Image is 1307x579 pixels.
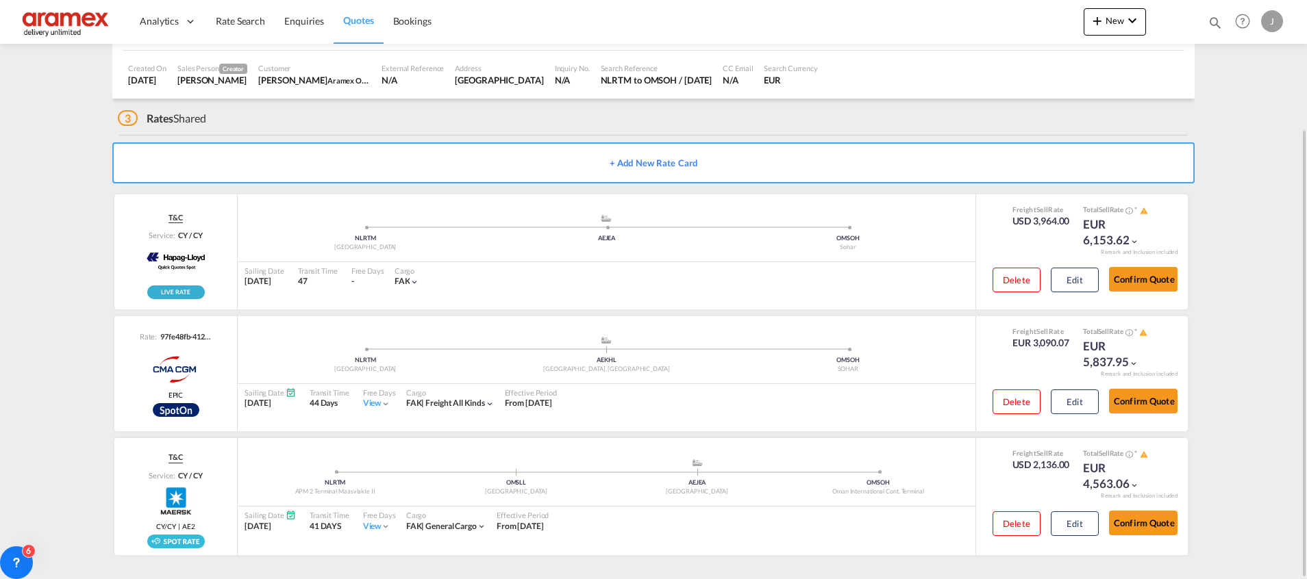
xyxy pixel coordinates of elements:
[727,356,969,365] div: OMSOH
[1099,449,1110,457] span: Sell
[723,63,753,73] div: CC Email
[1130,237,1139,246] md-icon: icon-chevron-down
[153,403,199,417] div: Rollable available
[1012,214,1070,228] div: USD 3,964.00
[157,331,212,342] div: 97fe48fb-4123-4d4d-8463-48832e1a30f4.a8a1d50e-b2b4-3158-9ee1-14776722cf33
[1130,480,1139,490] md-icon: icon-chevron-down
[1133,205,1138,214] span: Subject to Remarks
[351,276,354,287] div: -
[1098,327,1109,335] span: Sell
[601,74,712,86] div: NLRTM to OMSOH / 27 Aug 2025
[1036,205,1048,214] span: Sell
[455,74,543,86] div: Oman
[21,6,113,37] img: dca169e0c7e311edbe1137055cab269e.png
[764,74,818,86] div: EUR
[485,399,495,409] md-icon: icon-chevron-down
[147,285,205,299] div: Rollable available
[128,63,166,73] div: Created On
[327,75,376,86] span: Aramex Oman
[788,487,969,496] div: Oman International Cont. Terminal
[363,398,391,409] div: Viewicon-chevron-down
[555,63,590,73] div: Inquiry No.
[147,112,174,125] span: Rates
[993,511,1041,536] button: Delete
[310,387,349,398] div: Transit Time
[286,387,296,398] md-icon: Schedules Available
[298,266,338,276] div: Transit Time
[421,398,424,408] span: |
[141,352,210,387] img: CMACGM Spot
[310,510,349,520] div: Transit Time
[245,521,296,532] div: [DATE]
[477,522,486,531] md-icon: icon-chevron-down
[689,459,706,466] md-icon: assets/icons/custom/ship-fill.svg
[1138,327,1147,337] button: icon-alert
[169,452,183,463] span: T&C
[382,63,444,73] div: External Reference
[177,63,247,74] div: Sales Person
[363,510,396,520] div: Free Days
[363,387,396,398] div: Free Days
[607,487,788,496] div: [GEOGRAPHIC_DATA]
[284,15,324,27] span: Enquiries
[1083,205,1152,216] div: Total Rate
[1091,492,1188,500] div: Remark and Inclusion included
[598,337,614,344] md-icon: assets/icons/custom/ship-fill.svg
[381,522,390,531] md-icon: icon-chevron-down
[993,268,1041,292] button: Delete
[1089,15,1141,26] span: New
[1138,205,1148,216] button: icon-alert
[601,63,712,73] div: Search Reference
[363,521,391,532] div: Viewicon-chevron-down
[156,522,176,531] span: CY/CY
[1099,205,1110,214] span: Sell
[1109,389,1178,413] button: Confirm Quote
[310,521,349,532] div: 41 DAYS
[258,74,371,86] div: Kalpesh Magar
[497,521,544,531] span: From [DATE]
[395,276,410,286] span: FAK
[140,14,179,28] span: Analytics
[176,522,182,531] span: |
[1089,12,1106,29] md-icon: icon-plus 400-fg
[1139,329,1147,337] md-icon: icon-alert
[1140,207,1148,215] md-icon: icon-alert
[286,510,296,520] md-icon: Schedules Available
[723,74,753,86] div: N/A
[175,230,202,240] div: CY / CY
[1012,448,1070,458] div: Freight Rate
[486,356,727,365] div: AEKHL
[245,387,296,398] div: Sailing Date
[406,398,485,409] div: freight all kinds
[406,510,486,520] div: Cargo
[112,142,1195,183] button: + Add New Rate Card
[1083,338,1152,371] div: EUR 5,837.95
[140,331,158,342] span: Rate:
[1012,326,1069,336] div: Freight Rate
[1231,10,1254,33] span: Help
[1012,205,1070,214] div: Freight Rate
[147,535,205,548] img: Spot_rate_rollable_v2.png
[421,521,424,531] span: |
[406,387,495,398] div: Cargo
[1083,460,1152,493] div: EUR 4,563.06
[607,478,788,487] div: AEJEA
[1012,458,1070,472] div: USD 2,136.00
[425,478,606,487] div: OMSLL
[1051,389,1099,414] button: Edit
[149,470,175,480] span: Service:
[410,277,419,287] md-icon: icon-chevron-down
[245,266,284,276] div: Sailing Date
[598,215,614,222] md-icon: assets/icons/custom/ship-fill.svg
[298,276,338,287] div: 47
[395,266,420,276] div: Cargo
[343,14,373,26] span: Quotes
[219,64,247,74] span: Creator
[147,285,205,299] img: rpa-live-rate.png
[1091,248,1188,256] div: Remark and Inclusion included
[727,365,969,374] div: SOHAR
[351,266,384,276] div: Free Days
[1140,450,1148,459] md-icon: icon-alert
[497,521,544,532] div: From 27 Aug 2025
[310,398,349,409] div: 44 Days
